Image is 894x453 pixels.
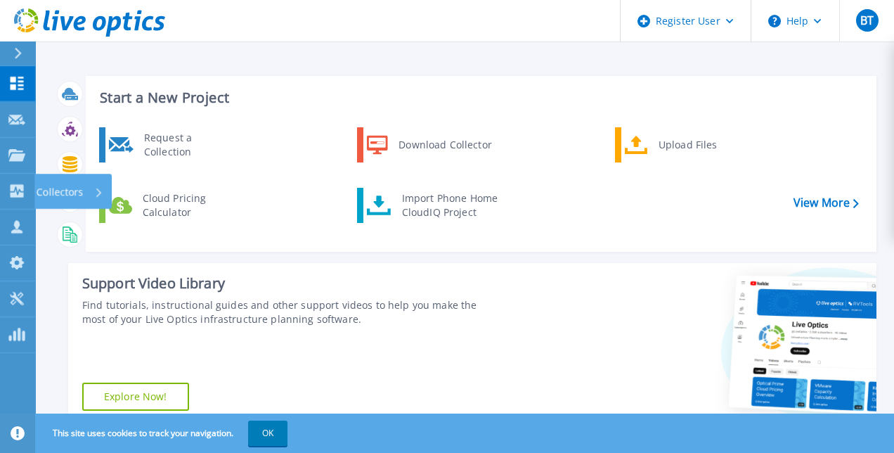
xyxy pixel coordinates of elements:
div: Download Collector [391,131,498,159]
a: Cloud Pricing Calculator [99,188,243,223]
div: Support Video Library [82,274,503,293]
div: Upload Files [652,131,756,159]
div: Request a Collection [137,131,240,159]
div: Find tutorials, instructional guides and other support videos to help you make the most of your L... [82,298,503,326]
p: Collectors [37,174,83,210]
div: Cloud Pricing Calculator [136,191,240,219]
span: BT [860,15,874,26]
button: OK [248,421,287,446]
span: This site uses cookies to track your navigation. [39,421,287,446]
h3: Start a New Project [100,90,858,106]
div: Import Phone Home CloudIQ Project [395,191,505,219]
a: Request a Collection [99,127,243,162]
a: Download Collector [357,127,501,162]
a: Explore Now! [82,383,189,411]
a: View More [793,196,859,210]
a: Upload Files [615,127,759,162]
